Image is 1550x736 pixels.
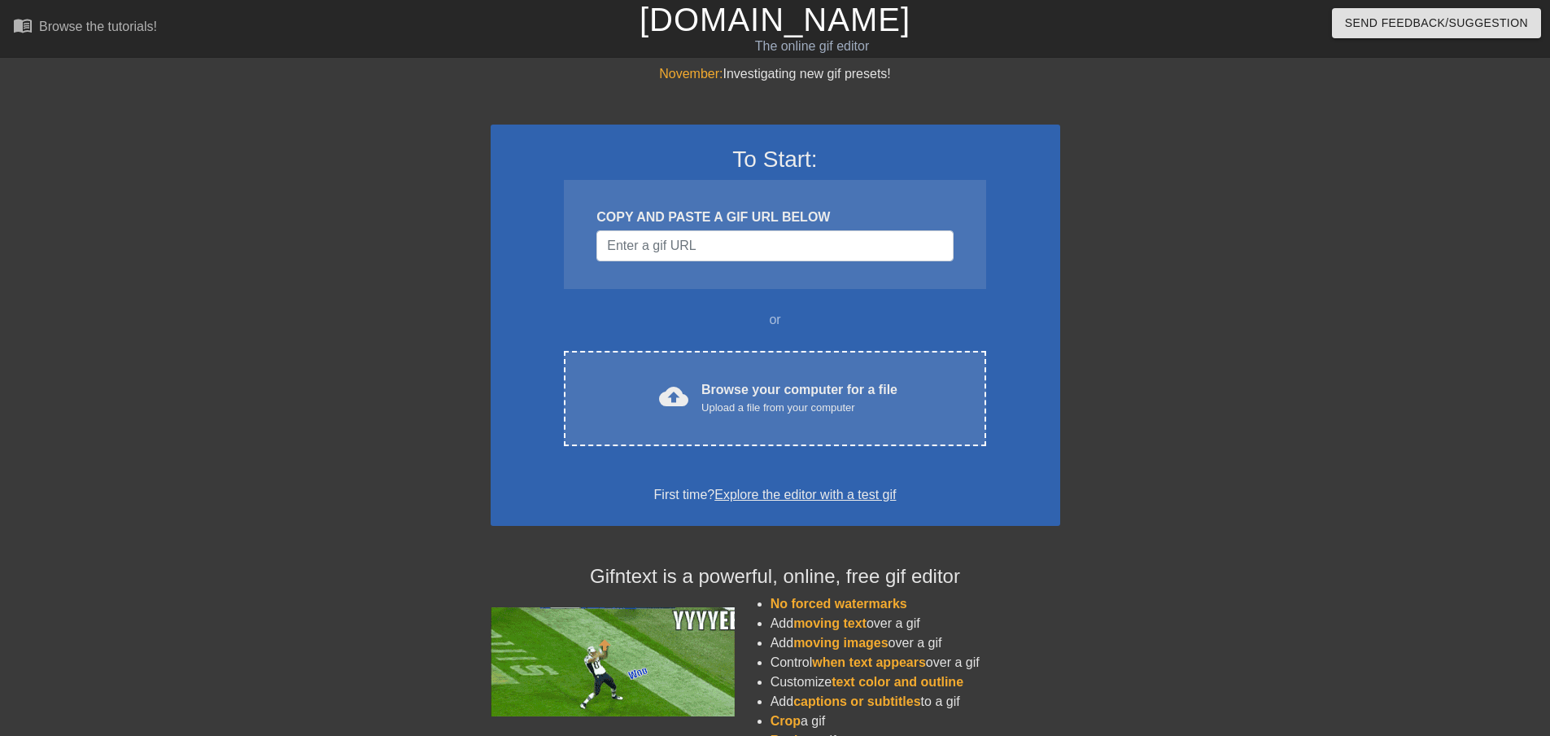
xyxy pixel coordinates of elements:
div: First time? [512,485,1039,505]
a: Browse the tutorials! [13,15,157,41]
a: [DOMAIN_NAME] [640,2,910,37]
span: November: [659,67,723,81]
img: football_small.gif [491,607,735,716]
span: when text appears [812,655,926,669]
h4: Gifntext is a powerful, online, free gif editor [491,565,1060,589]
h3: To Start: [512,146,1039,173]
span: No forced watermarks [771,597,907,611]
li: a gif [771,712,1060,731]
li: Add over a gif [771,633,1060,653]
span: cloud_upload [659,382,688,411]
span: moving text [793,616,867,630]
div: Browse the tutorials! [39,20,157,33]
a: Explore the editor with a test gif [714,488,896,502]
span: Send Feedback/Suggestion [1345,13,1528,33]
li: Control over a gif [771,653,1060,672]
div: Upload a file from your computer [701,400,897,416]
div: The online gif editor [525,37,1099,56]
span: captions or subtitles [793,694,920,708]
span: menu_book [13,15,33,35]
li: Add over a gif [771,614,1060,633]
li: Add to a gif [771,692,1060,712]
button: Send Feedback/Suggestion [1332,8,1541,38]
span: moving images [793,636,888,650]
div: COPY AND PASTE A GIF URL BELOW [596,208,953,227]
div: Investigating new gif presets! [491,64,1060,84]
input: Username [596,230,953,261]
span: Crop [771,714,801,728]
div: or [533,310,1018,330]
li: Customize [771,672,1060,692]
div: Browse your computer for a file [701,380,897,416]
span: text color and outline [832,675,963,689]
